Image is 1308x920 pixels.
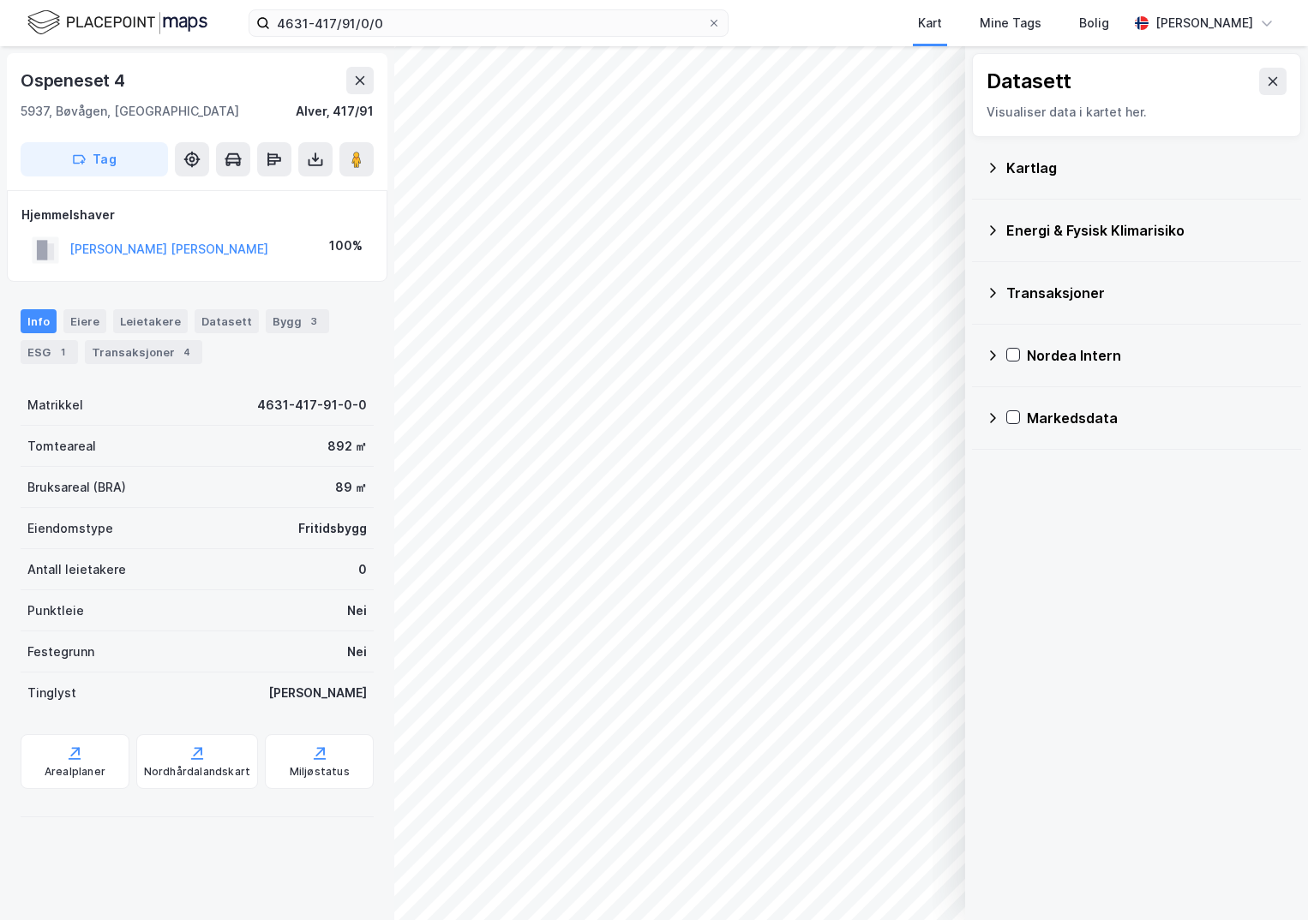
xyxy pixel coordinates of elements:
[1079,13,1109,33] div: Bolig
[178,344,195,361] div: 4
[298,518,367,539] div: Fritidsbygg
[27,395,83,415] div: Matrikkel
[21,67,129,94] div: Ospeneset 4
[329,236,363,256] div: 100%
[305,313,322,330] div: 3
[257,395,367,415] div: 4631-417-91-0-0
[21,142,168,176] button: Tag
[987,102,1287,122] div: Visualiser data i kartet her.
[1006,220,1287,241] div: Energi & Fysisk Klimarisiko
[987,68,1071,95] div: Datasett
[27,518,113,539] div: Eiendomstype
[144,765,251,779] div: Nordhårdalandskart
[980,13,1041,33] div: Mine Tags
[1027,408,1287,428] div: Markedsdata
[1006,158,1287,178] div: Kartlag
[358,559,367,580] div: 0
[1027,345,1287,366] div: Nordea Intern
[266,309,329,333] div: Bygg
[27,477,126,498] div: Bruksareal (BRA)
[54,344,71,361] div: 1
[918,13,942,33] div: Kart
[270,10,707,36] input: Søk på adresse, matrikkel, gårdeiere, leietakere eller personer
[1222,838,1308,920] iframe: Chat Widget
[63,309,106,333] div: Eiere
[27,436,96,457] div: Tomteareal
[27,642,94,662] div: Festegrunn
[21,101,239,122] div: 5937, Bøvågen, [GEOGRAPHIC_DATA]
[21,309,57,333] div: Info
[21,340,78,364] div: ESG
[45,765,105,779] div: Arealplaner
[85,340,202,364] div: Transaksjoner
[113,309,188,333] div: Leietakere
[1006,283,1287,303] div: Transaksjoner
[335,477,367,498] div: 89 ㎡
[27,559,126,580] div: Antall leietakere
[327,436,367,457] div: 892 ㎡
[268,683,367,703] div: [PERSON_NAME]
[1155,13,1253,33] div: [PERSON_NAME]
[290,765,350,779] div: Miljøstatus
[296,101,374,122] div: Alver, 417/91
[195,309,259,333] div: Datasett
[21,205,373,225] div: Hjemmelshaver
[27,683,76,703] div: Tinglyst
[27,600,84,621] div: Punktleie
[347,642,367,662] div: Nei
[27,8,207,38] img: logo.f888ab2527a4732fd821a326f86c7f29.svg
[347,600,367,621] div: Nei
